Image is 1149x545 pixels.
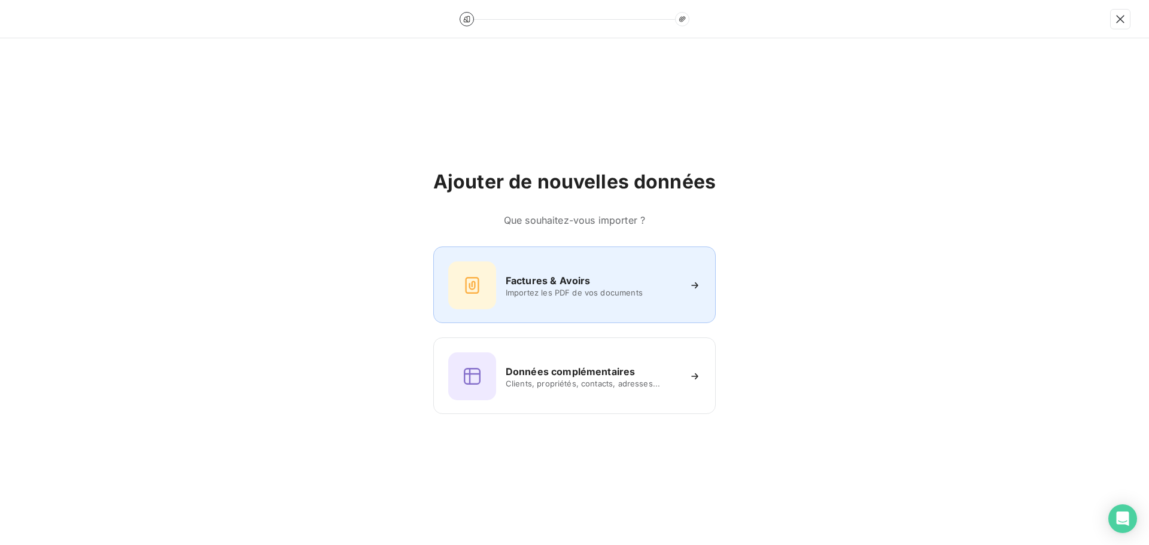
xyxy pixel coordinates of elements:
[506,364,635,379] h6: Données complémentaires
[433,170,716,194] h2: Ajouter de nouvelles données
[506,273,591,288] h6: Factures & Avoirs
[506,288,679,297] span: Importez les PDF de vos documents
[433,213,716,227] h6: Que souhaitez-vous importer ?
[506,379,679,388] span: Clients, propriétés, contacts, adresses...
[1108,504,1137,533] div: Open Intercom Messenger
